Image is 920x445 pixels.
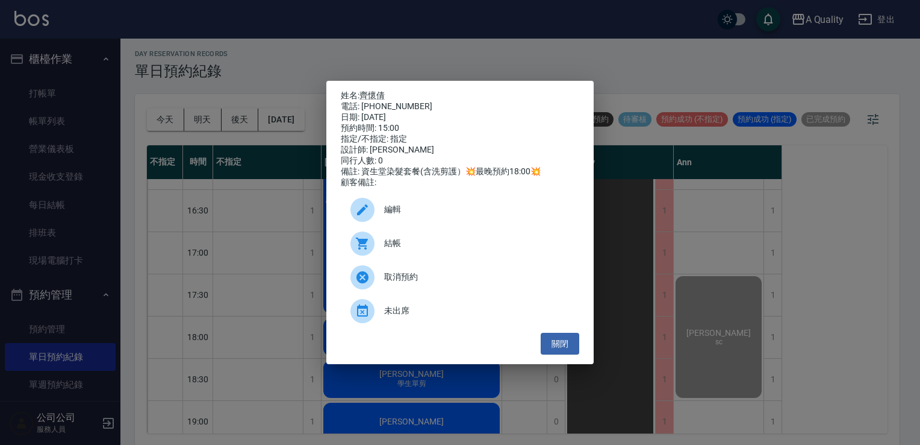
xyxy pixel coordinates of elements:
[341,260,579,294] div: 取消預約
[384,271,570,283] span: 取消預約
[341,227,579,260] a: 結帳
[341,90,579,101] p: 姓名:
[341,177,579,188] div: 顧客備註:
[541,333,579,355] button: 關閉
[384,237,570,250] span: 結帳
[341,123,579,134] div: 預約時間: 15:00
[341,145,579,156] div: 設計師: [PERSON_NAME]
[341,101,579,112] div: 電話: [PHONE_NUMBER]
[384,305,570,317] span: 未出席
[384,203,570,216] span: 編輯
[341,112,579,123] div: 日期: [DATE]
[341,193,579,227] div: 編輯
[341,166,579,177] div: 備註: 資生堂染髮套餐(含洗剪護）💥最晚預約18:00💥
[341,156,579,166] div: 同行人數: 0
[341,294,579,328] div: 未出席
[359,90,385,100] a: 齊懷倩
[341,134,579,145] div: 指定/不指定: 指定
